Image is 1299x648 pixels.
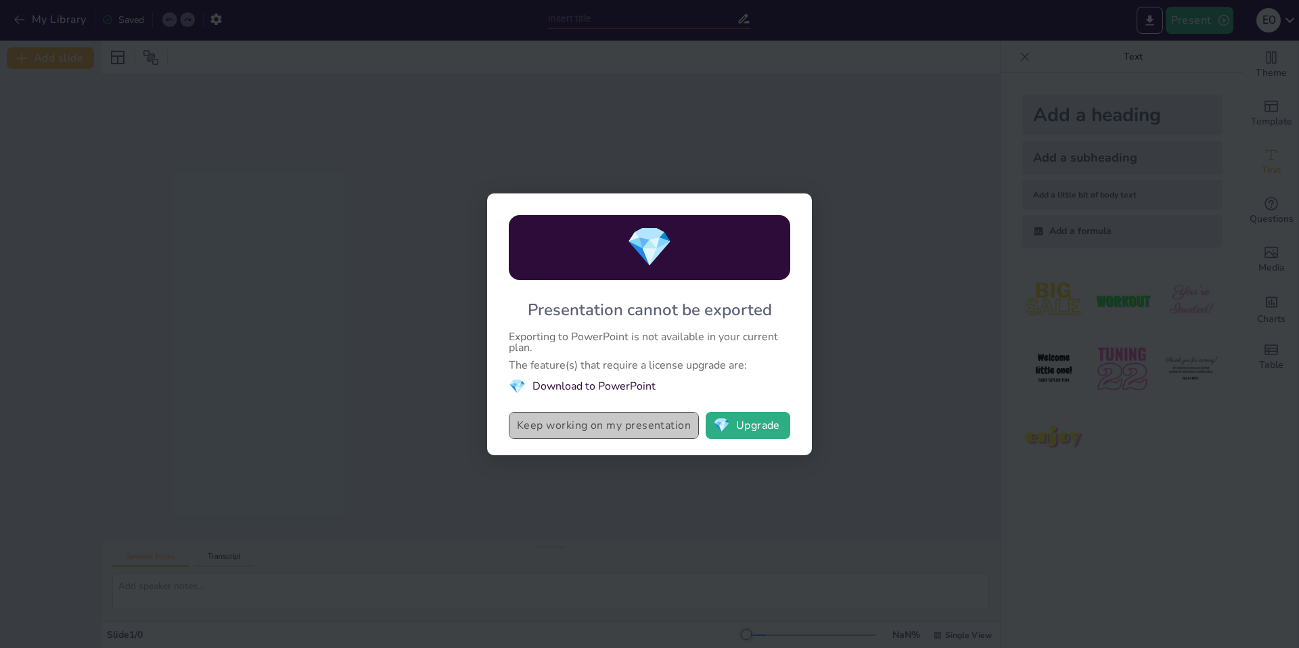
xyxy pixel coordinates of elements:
span: diamond [509,377,526,396]
div: The feature(s) that require a license upgrade are: [509,360,790,371]
div: Exporting to PowerPoint is not available in your current plan. [509,331,790,353]
button: Keep working on my presentation [509,412,699,439]
button: diamondUpgrade [706,412,790,439]
div: Presentation cannot be exported [528,299,772,321]
span: diamond [713,419,730,432]
li: Download to PowerPoint [509,377,790,396]
span: diamond [626,221,673,273]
